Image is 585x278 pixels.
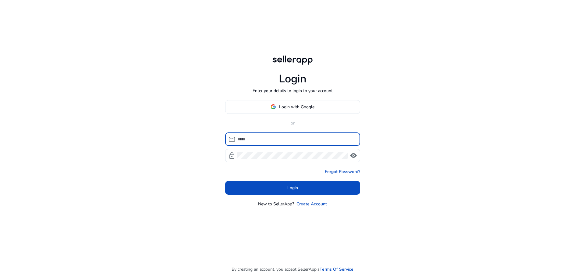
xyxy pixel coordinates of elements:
img: google-logo.svg [271,104,276,110]
span: mail [228,135,236,143]
p: or [225,120,360,126]
h1: Login [279,72,307,85]
span: Login with Google [279,104,314,110]
span: lock [228,152,236,159]
p: New to SellerApp? [258,201,294,207]
a: Create Account [296,201,327,207]
p: Enter your details to login to your account [253,88,333,94]
a: Terms Of Service [320,266,353,273]
button: Login [225,181,360,195]
span: Login [287,185,298,191]
button: Login with Google [225,100,360,114]
span: visibility [350,152,357,159]
a: Forgot Password? [325,168,360,175]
